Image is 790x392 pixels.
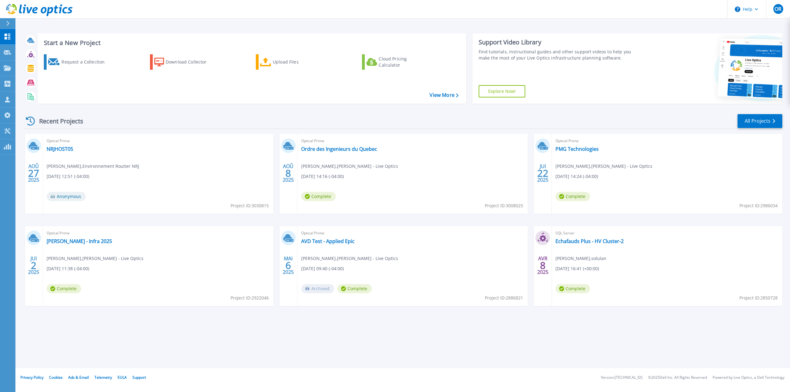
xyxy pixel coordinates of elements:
[301,173,344,180] span: [DATE] 14:16 (-04:00)
[601,376,642,380] li: Version: [TECHNICAL_ID]
[555,230,779,237] span: SQL Server
[301,138,524,144] span: Optical Prime
[555,284,590,293] span: Complete
[479,49,639,61] div: Find tutorials, instructional guides and other support videos to help you make the most of your L...
[362,54,431,70] a: Cloud Pricing Calculator
[430,92,458,98] a: View More
[118,375,127,380] a: EULA
[47,255,143,262] span: [PERSON_NAME] , [PERSON_NAME] - Live Optics
[47,146,73,152] a: NRJHOST05
[739,295,778,301] span: Project ID: 2850728
[47,138,270,144] span: Optical Prime
[301,230,524,237] span: Optical Prime
[555,265,599,272] span: [DATE] 16:41 (+00:00)
[47,284,81,293] span: Complete
[28,162,39,184] div: AOÛ 2025
[537,254,549,277] div: AVR 2025
[94,375,112,380] a: Telemetry
[379,56,428,68] div: Cloud Pricing Calculator
[282,162,294,184] div: AOÛ 2025
[738,114,782,128] a: All Projects
[537,171,548,176] span: 22
[231,202,269,209] span: Project ID: 3030815
[301,238,355,244] a: AVD Test - Applied Epic
[285,171,291,176] span: 8
[555,255,606,262] span: [PERSON_NAME] , solulan
[555,138,779,144] span: Optical Prime
[28,254,39,277] div: JUI 2025
[555,238,624,244] a: Echafauds Plus - HV Cluster-2
[273,56,322,68] div: Upload Files
[555,192,590,201] span: Complete
[68,375,89,380] a: Ads & Email
[301,163,398,170] span: [PERSON_NAME] , [PERSON_NAME] - Live Optics
[47,192,86,201] span: Anonymous
[555,163,652,170] span: [PERSON_NAME] , [PERSON_NAME] - Live Optics
[301,284,334,293] span: Archived
[301,255,398,262] span: [PERSON_NAME] , [PERSON_NAME] - Live Optics
[28,171,39,176] span: 27
[132,375,146,380] a: Support
[301,146,377,152] a: Ordre des Ingenieurs du Quebec
[739,202,778,209] span: Project ID: 2986034
[301,265,344,272] span: [DATE] 09:40 (-04:00)
[31,263,36,268] span: 2
[537,162,549,184] div: JUI 2025
[44,39,458,46] h3: Start a New Project
[47,265,89,272] span: [DATE] 11:38 (-04:00)
[648,376,707,380] li: © 2025 Dell Inc. All Rights Reserved
[231,295,269,301] span: Project ID: 2922046
[555,173,598,180] span: [DATE] 14:24 (-04:00)
[47,163,139,170] span: [PERSON_NAME] , Environnement Routier NRJ
[775,6,781,11] span: OR
[61,56,111,68] div: Request a Collection
[47,238,112,244] a: [PERSON_NAME] - Infra 2025
[485,202,523,209] span: Project ID: 3008025
[49,375,63,380] a: Cookies
[555,146,599,152] a: PMG Technologies
[47,230,270,237] span: Optical Prime
[24,113,92,129] div: Recent Projects
[485,295,523,301] span: Project ID: 2886821
[301,192,336,201] span: Complete
[540,263,546,268] span: 8
[282,254,294,277] div: MAI 2025
[479,38,639,46] div: Support Video Library
[256,54,325,70] a: Upload Files
[44,54,113,70] a: Request a Collection
[337,284,372,293] span: Complete
[20,375,44,380] a: Privacy Policy
[713,376,784,380] li: Powered by Live Optics, a Dell Technology
[285,263,291,268] span: 6
[47,173,89,180] span: [DATE] 12:51 (-04:00)
[150,54,219,70] a: Download Collector
[479,85,526,97] a: Explore Now!
[166,56,215,68] div: Download Collector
